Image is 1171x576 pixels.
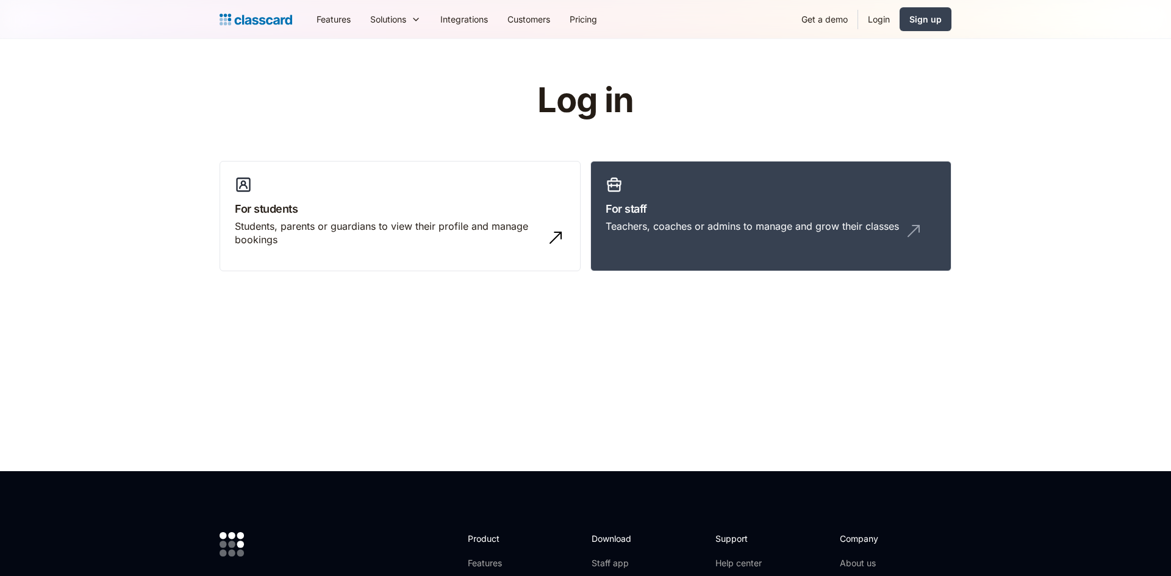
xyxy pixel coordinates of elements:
a: Integrations [431,5,498,33]
h3: For students [235,201,565,217]
a: For staffTeachers, coaches or admins to manage and grow their classes [590,161,951,272]
div: Students, parents or guardians to view their profile and manage bookings [235,219,541,247]
a: Get a demo [792,5,858,33]
h3: For staff [606,201,936,217]
div: Solutions [370,13,406,26]
div: Teachers, coaches or admins to manage and grow their classes [606,219,899,233]
a: For studentsStudents, parents or guardians to view their profile and manage bookings [220,161,581,272]
h2: Company [840,532,921,545]
a: Features [468,557,533,569]
a: Logo [220,11,292,28]
div: Sign up [909,13,942,26]
h2: Product [468,532,533,545]
a: Login [858,5,900,33]
a: Features [307,5,360,33]
a: Staff app [592,557,642,569]
a: Help center [715,557,765,569]
h2: Support [715,532,765,545]
a: Pricing [560,5,607,33]
a: Sign up [900,7,951,31]
a: About us [840,557,921,569]
h1: Log in [392,82,779,119]
a: Customers [498,5,560,33]
h2: Download [592,532,642,545]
